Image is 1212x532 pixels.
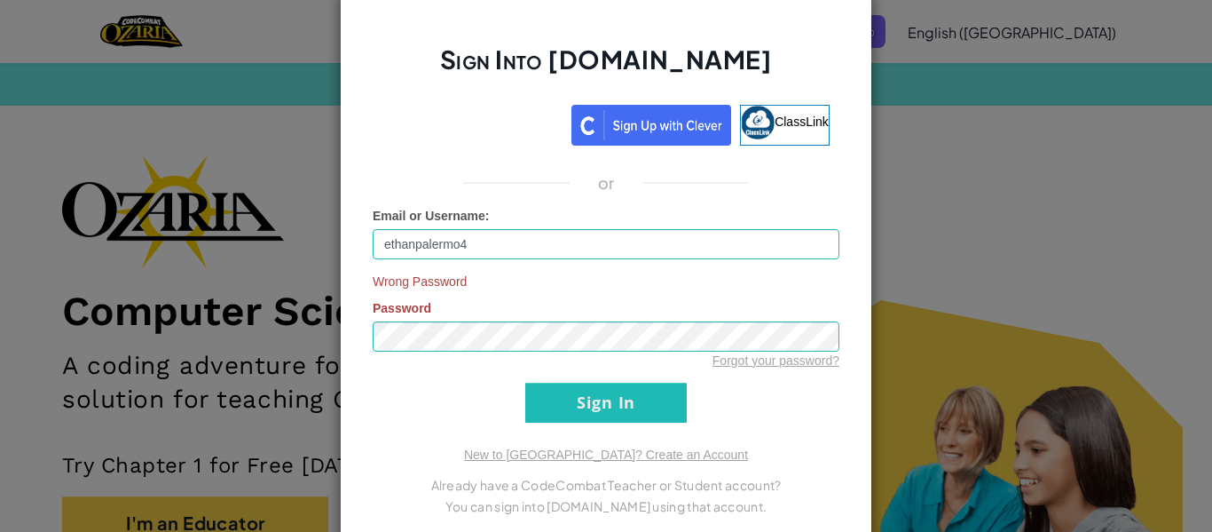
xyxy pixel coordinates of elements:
[373,496,839,517] p: You can sign into [DOMAIN_NAME] using that account.
[373,474,839,496] p: Already have a CodeCombat Teacher or Student account?
[373,273,839,290] span: Wrong Password
[374,103,571,142] iframe: Sign in with Google Button
[525,383,687,423] input: Sign In
[373,301,431,315] span: Password
[464,448,748,462] a: New to [GEOGRAPHIC_DATA]? Create an Account
[712,353,839,368] a: Forgot your password?
[741,106,775,139] img: classlink-logo-small.png
[373,43,839,94] h2: Sign Into [DOMAIN_NAME]
[598,172,615,194] p: or
[775,114,829,128] span: ClassLink
[571,105,731,146] img: clever_sso_button@2x.png
[373,209,485,223] span: Email or Username
[373,207,490,225] label: :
